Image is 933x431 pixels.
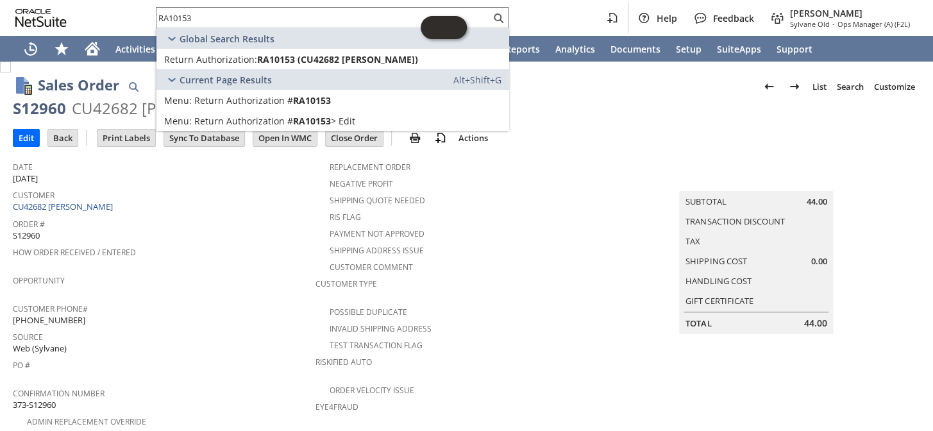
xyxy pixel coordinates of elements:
[13,247,136,258] a: How Order Received / Entered
[315,401,358,412] a: Eye4Fraud
[164,115,192,127] span: Menu:
[709,36,769,62] a: SuiteApps
[806,196,827,208] span: 44.00
[717,43,761,55] span: SuiteApps
[548,36,603,62] a: Analytics
[685,255,746,267] a: Shipping Cost
[421,16,467,39] iframe: Click here to launch Oracle Guided Learning Help Panel
[679,171,833,191] caption: Summary
[491,10,506,26] svg: Search
[787,79,802,94] img: Next
[194,115,293,127] span: Return Authorization #
[13,332,43,342] a: Source
[505,43,540,55] span: Reports
[48,130,78,146] input: Back
[38,74,119,96] h1: Sales Order
[97,130,155,146] input: Print Labels
[13,360,30,371] a: PO #
[685,196,726,207] a: Subtotal
[13,190,55,201] a: Customer
[13,162,33,173] a: Date
[126,79,141,94] img: Quick Find
[777,43,812,55] span: Support
[326,130,383,146] input: Close Order
[115,43,155,55] span: Activities
[13,388,105,399] a: Confirmation Number
[15,9,67,27] svg: logo
[23,41,38,56] svg: Recent Records
[330,178,393,189] a: Negative Profit
[13,314,85,326] span: [PHONE_NUMBER]
[610,43,660,55] span: Documents
[832,19,835,29] span: -
[869,76,920,97] a: Customize
[832,76,869,97] a: Search
[331,115,355,127] span: > Edit
[156,110,509,131] a: Edit
[180,74,272,86] span: Current Page Results
[330,195,425,206] a: Shipping Quote Needed
[713,12,754,24] span: Feedback
[13,130,39,146] input: Edit
[253,130,317,146] input: Open In WMC
[803,317,827,330] span: 44.00
[330,228,424,239] a: Payment not approved
[156,10,491,26] input: Search
[685,216,784,227] a: Transaction Discount
[13,399,56,411] span: 373-S12960
[13,219,45,230] a: Order #
[761,79,777,94] img: Previous
[330,340,423,351] a: Test Transaction Flag
[13,230,40,242] span: S12960
[668,36,709,62] a: Setup
[15,36,46,62] a: Recent Records
[330,307,407,317] a: Possible Duplicate
[257,53,418,65] span: RA10153 (CU42682 [PERSON_NAME])
[164,130,244,146] input: Sync To Database
[156,90,509,110] a: Return Authorization #RA10153
[77,36,108,62] a: Home
[315,278,377,289] a: Customer Type
[13,342,67,355] span: Web (Sylvane)
[330,162,410,173] a: Replacement Order
[453,132,493,144] a: Actions
[194,94,293,106] span: Return Authorization #
[13,173,38,185] span: [DATE]
[164,53,257,65] span: Return Authorization:
[498,36,548,62] a: Reports
[108,36,163,62] a: Activities
[685,317,711,329] a: Total
[790,7,910,19] span: [PERSON_NAME]
[27,416,146,427] a: Admin Replacement Override
[444,16,467,39] span: Oracle Guided Learning Widget. To move around, please hold and drag
[330,385,414,396] a: Order Velocity Issue
[603,36,668,62] a: Documents
[453,74,501,86] span: Alt+Shift+G
[180,33,274,45] span: Global Search Results
[164,94,192,106] span: Menu:
[433,130,448,146] img: add-record.svg
[676,43,702,55] span: Setup
[807,76,832,97] a: List
[156,49,509,69] a: Return Authorization:RA10153 (CU42682 [PERSON_NAME])Edit:
[837,19,910,29] span: Ops Manager (A) (F2L)
[790,19,830,29] span: Sylvane Old
[330,212,361,223] a: RIS flag
[293,94,331,106] span: RA10153
[685,235,700,247] a: Tax
[555,43,595,55] span: Analytics
[13,201,116,212] a: CU42682 [PERSON_NAME]
[685,275,751,287] a: Handling Cost
[46,36,77,62] div: Shortcuts
[13,303,88,314] a: Customer Phone#
[407,130,423,146] img: print.svg
[330,323,432,334] a: Invalid Shipping Address
[315,357,372,368] a: Riskified Auto
[13,275,65,286] a: Opportunity
[85,41,100,56] svg: Home
[657,12,677,24] span: Help
[330,262,413,273] a: Customer Comment
[330,245,424,256] a: Shipping Address Issue
[293,115,331,127] span: RA10153
[72,98,262,119] div: CU42682 [PERSON_NAME]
